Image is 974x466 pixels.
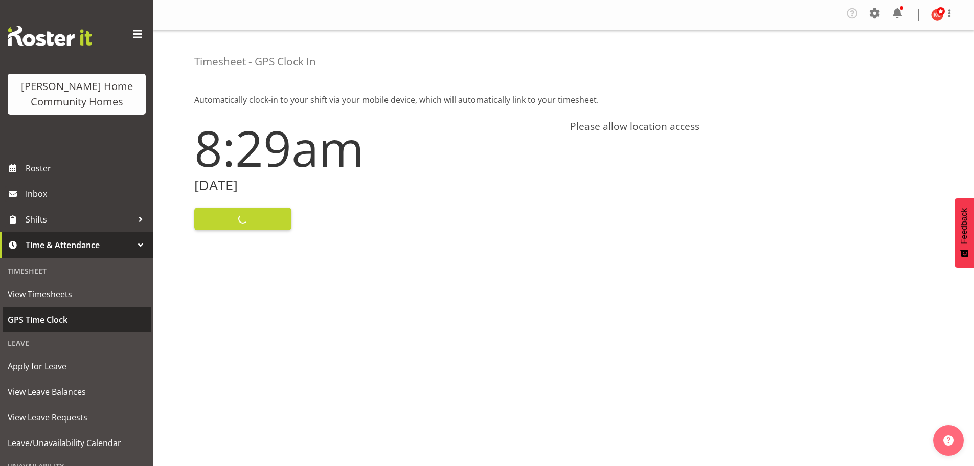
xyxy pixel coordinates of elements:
[3,405,151,430] a: View Leave Requests
[194,177,558,193] h2: [DATE]
[8,384,146,400] span: View Leave Balances
[8,312,146,327] span: GPS Time Clock
[570,120,934,132] h4: Please allow location access
[3,430,151,456] a: Leave/Unavailability Calendar
[26,237,133,253] span: Time & Attendance
[3,260,151,281] div: Timesheet
[943,435,954,446] img: help-xxl-2.png
[26,161,148,176] span: Roster
[194,94,933,106] p: Automatically clock-in to your shift via your mobile device, which will automatically link to you...
[26,212,133,227] span: Shifts
[955,198,974,268] button: Feedback - Show survey
[931,9,943,21] img: kirsty-crossley8517.jpg
[8,359,146,374] span: Apply for Leave
[3,281,151,307] a: View Timesheets
[3,379,151,405] a: View Leave Balances
[26,186,148,202] span: Inbox
[194,56,316,68] h4: Timesheet - GPS Clock In
[8,286,146,302] span: View Timesheets
[8,410,146,425] span: View Leave Requests
[18,79,135,109] div: [PERSON_NAME] Home Community Homes
[3,307,151,332] a: GPS Time Clock
[194,120,558,175] h1: 8:29am
[8,26,92,46] img: Rosterit website logo
[3,332,151,353] div: Leave
[8,435,146,451] span: Leave/Unavailability Calendar
[960,208,969,244] span: Feedback
[3,353,151,379] a: Apply for Leave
